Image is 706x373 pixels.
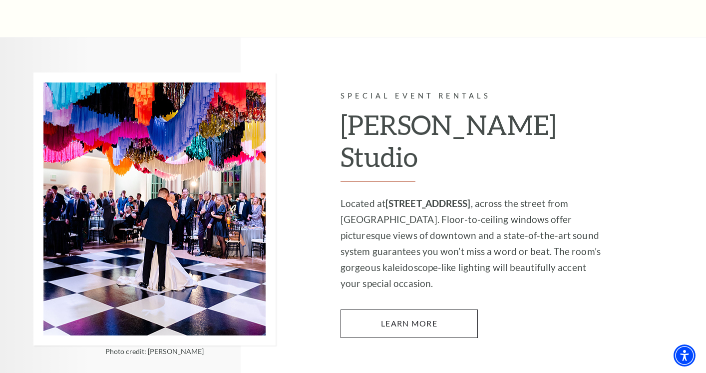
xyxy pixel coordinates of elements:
h2: [PERSON_NAME] Studio [341,108,608,182]
p: Photo credit: [PERSON_NAME] [33,348,276,355]
strong: [STREET_ADDRESS] [385,197,471,209]
a: Learn More McDavid Studio [341,309,478,337]
p: Located at , across the street from [GEOGRAPHIC_DATA]. Floor-to-ceiling windows offer picturesque... [341,195,608,291]
p: Special Event Rentals [341,90,608,102]
div: Accessibility Menu [674,344,696,366]
img: Photo credit: Kate Pease [33,72,276,345]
